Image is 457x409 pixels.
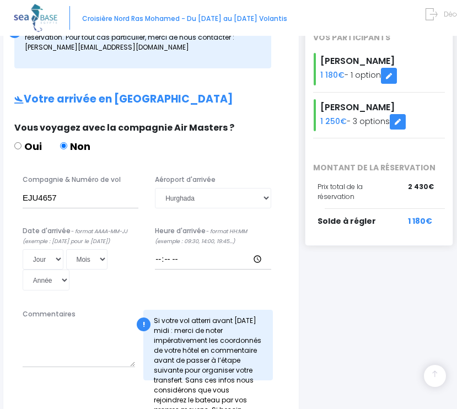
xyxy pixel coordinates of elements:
[305,53,453,85] div: - 1 option
[14,17,271,68] div: Ces informations sont communes à tous les participants de votre réservation. Pour tout cas partic...
[60,139,90,154] label: Non
[155,175,216,185] label: Aéroport d'arrivée
[155,226,271,246] label: Heure d'arrivée
[23,228,127,245] i: - format AAAA-MM-JJ (exemple : [DATE] pour le [DATE])
[320,101,395,114] span: [PERSON_NAME]
[14,93,288,106] h2: Votre arrivée en [GEOGRAPHIC_DATA]
[155,228,247,245] i: - format HH:MM (exemple : 09:30, 14:00, 19:45...)
[82,14,287,23] span: Croisière Nord Ras Mohamed - Du [DATE] au [DATE] Volantis
[14,139,42,154] label: Oui
[14,142,21,149] input: Oui
[320,69,345,80] span: 1 180€
[305,99,453,132] div: - 3 options
[143,310,272,380] div: Si votre vol atterri avant [DATE] midi : merci de noter impérativement les coordonnés de votre hô...
[23,175,121,185] label: Compagnie & Numéro de vol
[320,116,347,127] span: 1 250€
[155,249,271,270] input: __:__
[305,32,453,44] div: VOS PARTICIPANTS
[305,162,453,174] span: MONTANT DE LA RÉSERVATION
[14,121,234,134] span: Vous voyagez avec la compagnie Air Masters ?
[408,182,434,192] span: 2 430€
[23,309,76,319] label: Commentaires
[137,317,150,331] div: !
[318,182,363,201] span: Prix total de la réservation
[60,142,67,149] input: Non
[320,55,395,67] span: [PERSON_NAME]
[408,216,432,227] span: 1 180€
[318,216,376,227] span: Solde à régler
[23,226,138,246] label: Date d'arrivée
